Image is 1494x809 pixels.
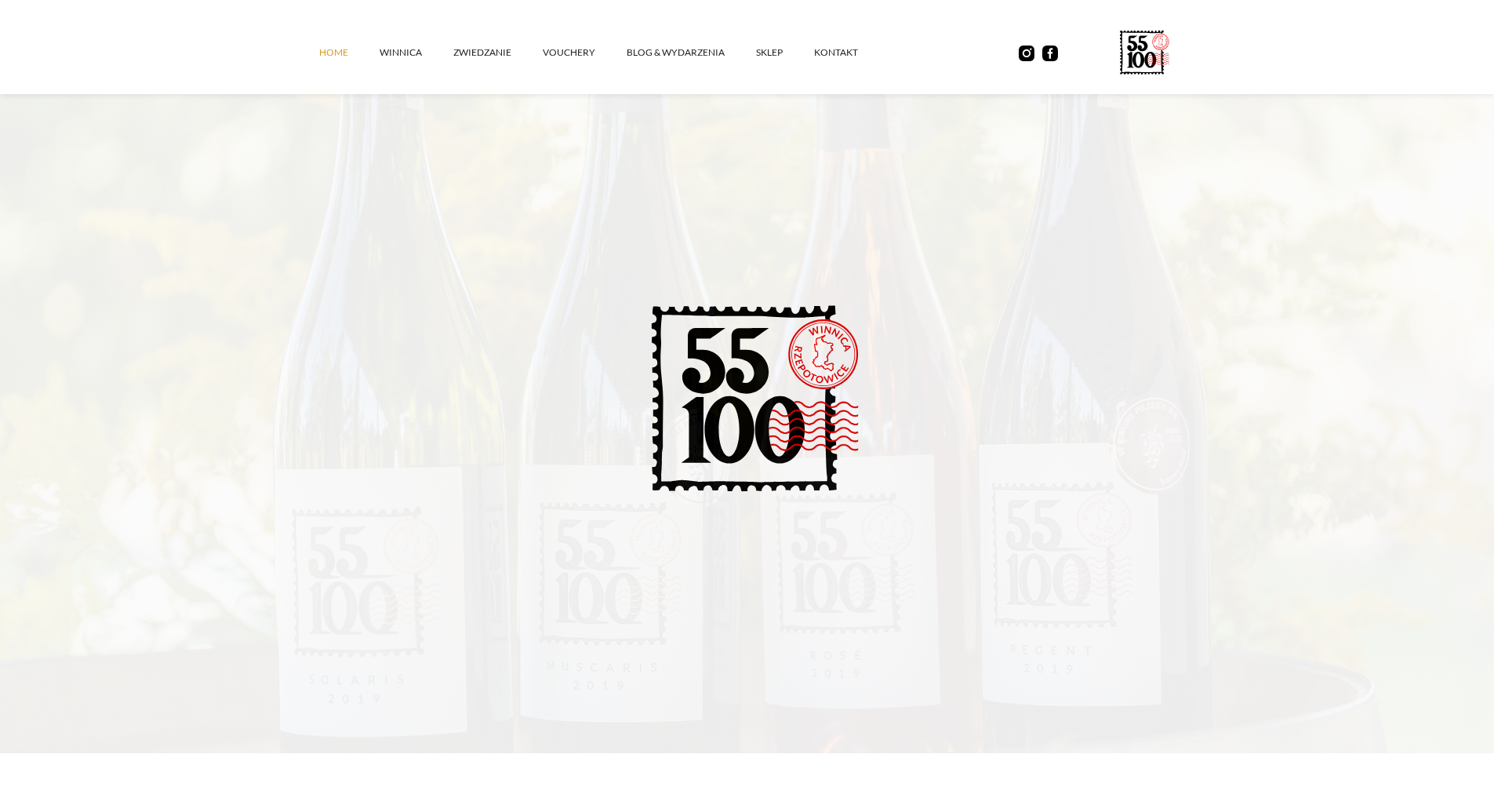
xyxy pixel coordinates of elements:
[756,29,814,76] a: SKLEP
[380,29,453,76] a: winnica
[319,29,380,76] a: Home
[627,29,756,76] a: Blog & Wydarzenia
[543,29,627,76] a: vouchery
[453,29,543,76] a: ZWIEDZANIE
[814,29,889,76] a: kontakt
